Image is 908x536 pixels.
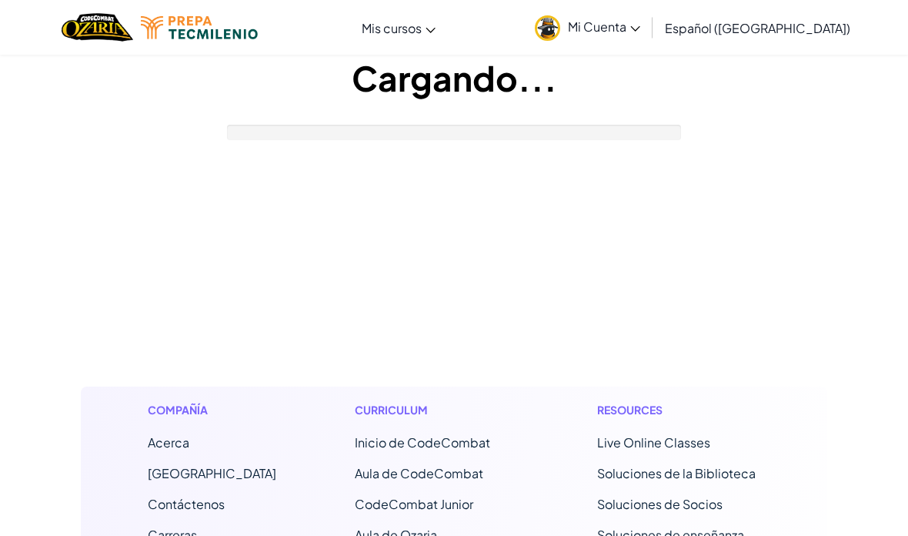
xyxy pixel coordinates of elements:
[148,402,276,418] h1: Compañía
[362,20,422,36] span: Mis cursos
[597,402,761,418] h1: Resources
[597,465,756,481] a: Soluciones de la Biblioteca
[568,18,640,35] span: Mi Cuenta
[657,7,858,49] a: Español ([GEOGRAPHIC_DATA])
[597,434,710,451] a: Live Online Classes
[355,434,490,451] span: Inicio de CodeCombat
[597,496,723,512] a: Soluciones de Socios
[141,16,258,39] img: Tecmilenio logo
[62,12,133,43] a: Ozaria by CodeCombat logo
[355,465,483,481] a: Aula de CodeCombat
[62,12,133,43] img: Home
[148,434,189,451] a: Acerca
[535,15,560,41] img: avatar
[148,465,276,481] a: [GEOGRAPHIC_DATA]
[355,496,473,512] a: CodeCombat Junior
[665,20,850,36] span: Español ([GEOGRAPHIC_DATA])
[527,3,648,52] a: Mi Cuenta
[148,496,225,512] span: Contáctenos
[355,402,519,418] h1: Curriculum
[354,7,443,49] a: Mis cursos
